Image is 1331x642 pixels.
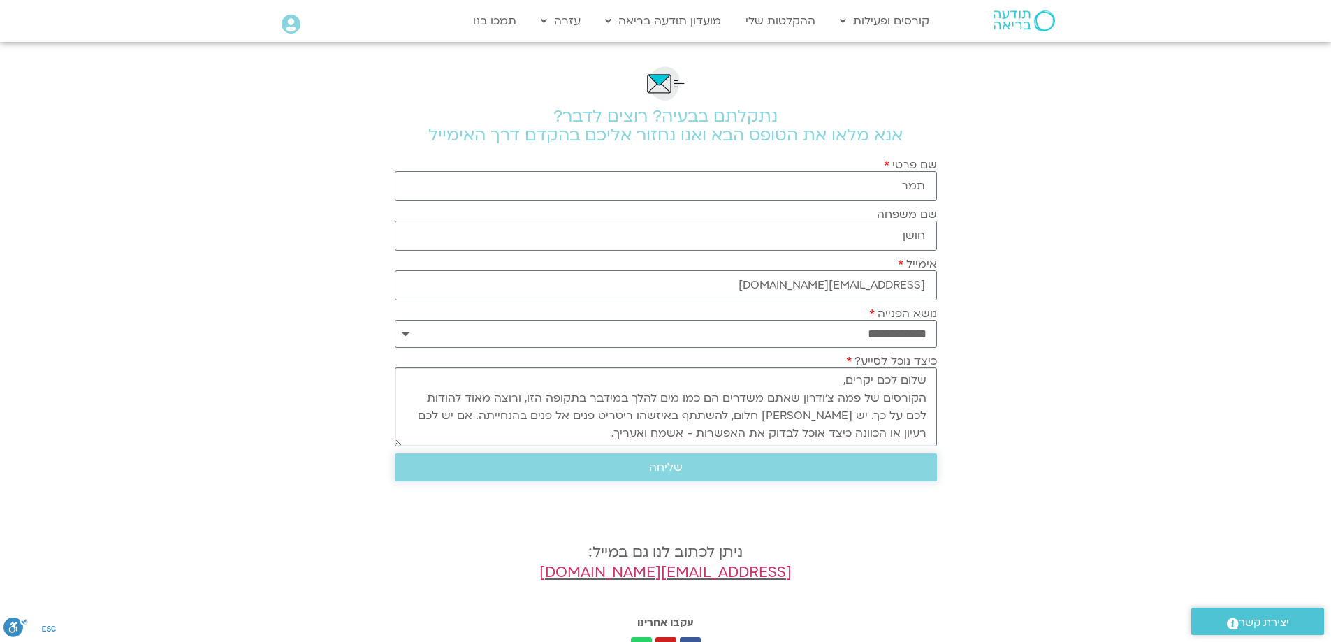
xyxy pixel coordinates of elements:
span: יצירת קשר [1239,613,1289,632]
label: אימייל [898,258,937,270]
input: שם פרטי [395,171,937,201]
label: שם פרטי [884,159,937,171]
label: כיצד נוכל לסייע? [846,355,937,367]
a: תמכו בנו [466,8,523,34]
h2: נתקלתם בבעיה? רוצים לדבר? אנא מלאו את הטופס הבא ואנו נחזור אליכם בהקדם דרך האימייל [395,107,937,145]
h3: עקבו אחרינו [402,615,930,629]
a: קורסים ופעילות [833,8,936,34]
input: שם משפחה [395,221,937,251]
form: טופס חדש [395,159,937,488]
a: יצירת קשר [1191,608,1324,635]
a: עזרה [534,8,588,34]
input: אימייל [395,270,937,300]
h4: ניתן לכתוב לנו גם במייל: [395,543,937,583]
button: שליחה [395,453,937,481]
label: שם משפחה [877,208,937,221]
a: [EMAIL_ADDRESS][DOMAIN_NAME] [539,562,792,583]
a: ההקלטות שלי [739,8,822,34]
img: תודעה בריאה [994,10,1055,31]
a: מועדון תודעה בריאה [598,8,728,34]
span: שליחה [649,461,683,474]
label: נושא הפנייה [869,307,937,320]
